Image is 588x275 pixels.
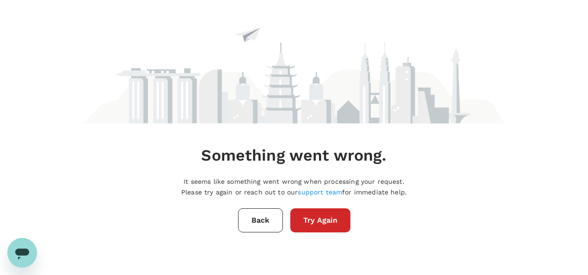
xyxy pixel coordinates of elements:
button: Back [238,208,283,232]
p: It seems like something went wrong when processing your request. Please try again or reach out to... [181,176,407,197]
iframe: Button to launch messaging window [7,238,37,268]
a: support team [298,188,342,196]
button: Try Again [290,208,350,232]
h4: Something went wrong. [201,146,386,165]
